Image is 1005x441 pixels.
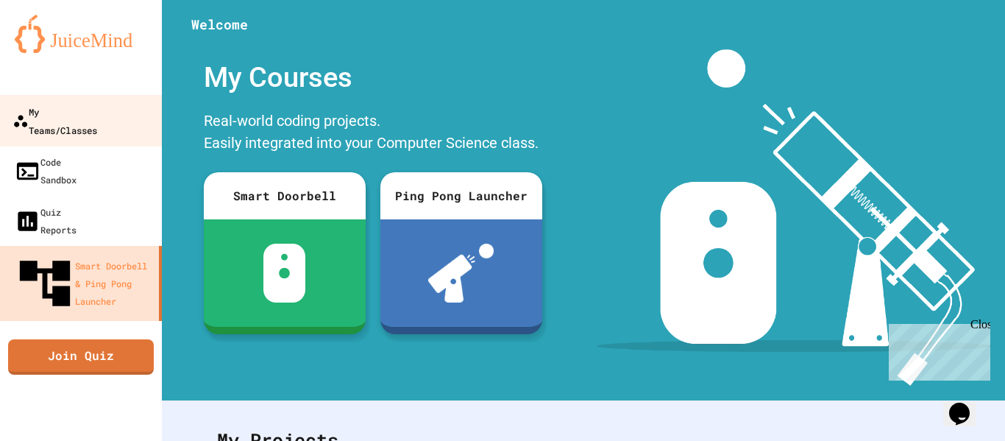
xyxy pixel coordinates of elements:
iframe: chat widget [883,318,990,381]
iframe: chat widget [943,382,990,426]
a: Join Quiz [8,339,154,375]
div: Real-world coding projects. Easily integrated into your Computer Science class. [196,106,550,161]
div: Ping Pong Launcher [380,172,542,219]
div: My Courses [196,49,550,106]
img: banner-image-my-projects.png [597,49,991,386]
div: Smart Doorbell & Ping Pong Launcher [15,253,153,314]
img: sdb-white.svg [263,244,305,303]
div: Chat with us now!Close [6,6,102,94]
img: logo-orange.svg [15,15,147,53]
div: Quiz Reports [15,203,77,239]
div: My Teams/Classes [13,102,97,138]
div: Code Sandbox [15,153,77,188]
div: Smart Doorbell [204,172,366,219]
img: ppl-with-ball.png [428,244,494,303]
